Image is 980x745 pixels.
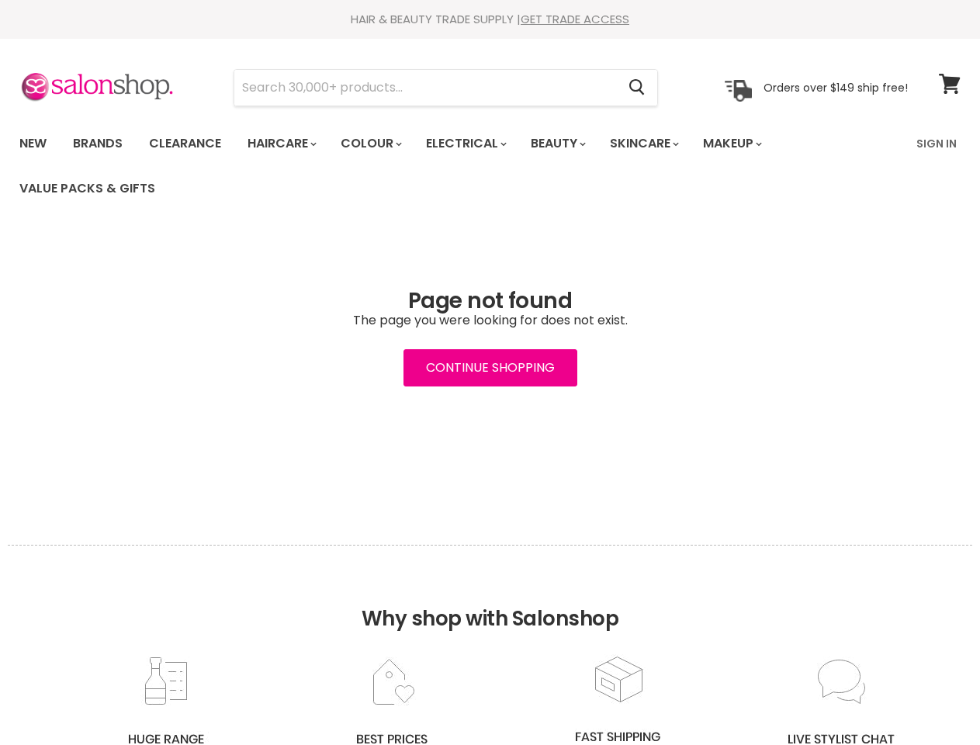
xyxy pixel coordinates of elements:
[691,127,771,160] a: Makeup
[234,69,658,106] form: Product
[19,289,961,314] h1: Page not found
[907,127,966,160] a: Sign In
[19,314,961,327] p: The page you were looking for does not exist.
[403,349,577,386] a: Continue Shopping
[414,127,516,160] a: Electrical
[8,127,58,160] a: New
[521,11,629,27] a: GET TRADE ACCESS
[8,545,972,654] h2: Why shop with Salonshop
[137,127,233,160] a: Clearance
[616,70,657,106] button: Search
[329,127,411,160] a: Colour
[234,70,616,106] input: Search
[8,172,167,205] a: Value Packs & Gifts
[236,127,326,160] a: Haircare
[598,127,688,160] a: Skincare
[764,80,908,94] p: Orders over $149 ship free!
[61,127,134,160] a: Brands
[8,121,907,211] ul: Main menu
[519,127,595,160] a: Beauty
